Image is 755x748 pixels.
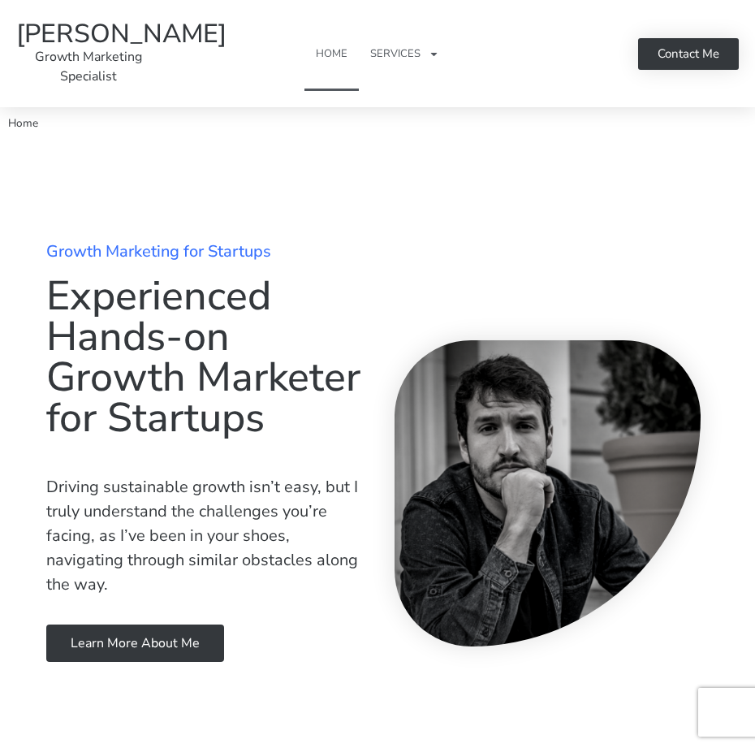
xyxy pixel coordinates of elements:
[16,16,226,51] a: [PERSON_NAME]
[46,276,370,439] h1: Experienced Hands-on Growth Marketer for Startups
[638,38,739,70] a: Contact Me
[8,115,38,131] span: Home
[674,670,755,748] iframe: Chat Widget
[16,47,161,86] p: Growth Marketing Specialist
[395,340,701,646] img: Ruben Lozano Me Growth Marketing Specialist www.rubenlozano.me 2
[161,16,594,91] nav: Menu
[658,48,719,60] span: Contact Me
[304,16,359,91] a: Home
[46,244,370,260] h2: Growth Marketing for Startups
[359,16,451,91] a: Services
